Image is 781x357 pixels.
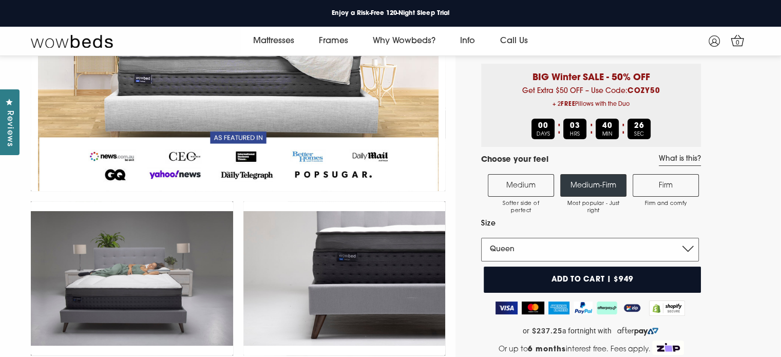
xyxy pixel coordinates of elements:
[602,122,613,130] b: 40
[634,122,644,130] b: 26
[323,7,457,20] a: Enjoy a Risk-Free 120-Night Sleep Trial
[627,119,651,139] div: SEC
[523,327,529,335] span: or
[489,98,693,111] span: + 2 Pillows with the Duo
[652,341,684,355] img: Zip Logo
[360,27,448,55] a: Why Wowbeds?
[563,119,586,139] div: HRS
[31,34,113,48] img: Wow Beds Logo
[522,302,545,314] img: MasterCard Logo
[596,119,619,139] div: MIN
[528,346,566,353] strong: 6 months
[532,327,562,335] strong: $237.25
[560,174,626,197] label: Medium-Firm
[538,122,548,130] b: 00
[574,302,593,314] img: PayPal Logo
[638,200,693,208] span: Firm and comfy
[570,122,580,130] b: 03
[733,38,743,48] span: 0
[307,27,360,55] a: Frames
[499,346,651,353] span: Or up to interest free. Fees apply.
[548,302,569,314] img: American Express Logo
[489,87,693,110] span: Get Extra $50 OFF – Use Code:
[448,27,487,55] a: Info
[621,302,643,314] img: ZipPay Logo
[729,31,747,49] a: 0
[481,155,548,166] h4: Choose your feel
[487,27,540,55] a: Call Us
[633,174,699,197] label: Firm
[562,327,612,335] span: a fortnight with
[493,200,548,215] span: Softer side of perfect
[659,155,701,166] a: What is this?
[484,267,701,293] button: Add to cart | $949
[649,300,685,316] img: Shopify secure badge
[561,102,575,107] b: FREE
[3,110,16,147] span: Reviews
[597,302,617,314] img: AfterPay Logo
[488,174,554,197] label: Medium
[566,200,621,215] span: Most popular - Just right
[496,302,518,314] img: Visa Logo
[481,217,699,230] label: Size
[489,64,693,85] p: BIG Winter SALE - 50% OFF
[481,324,701,339] a: or $237.25 a fortnight with
[531,119,555,139] div: DAYS
[627,87,660,95] b: COZY50
[241,27,307,55] a: Mattresses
